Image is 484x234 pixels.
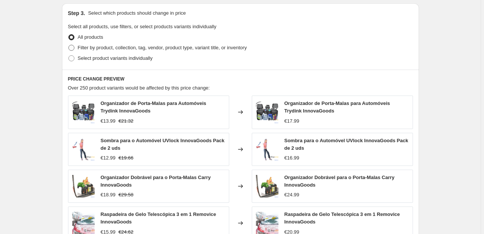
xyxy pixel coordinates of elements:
span: Select all products, use filters, or select products variants individually [68,24,216,29]
span: Raspadeira de Gelo Telescópica 3 em 1 Removice InnovaGoods [284,211,400,225]
span: Organizador Dobrável para o Porta-Malas Carry InnovaGoods [101,175,211,188]
span: Organizador Dobrável para o Porta-Malas Carry InnovaGoods [284,175,395,188]
span: Organizador de Porta-Malas para Automóveis Trydink InnovaGoods [284,100,390,114]
span: Sombra para o Automóvel UVlock InnovaGoods Pack de 2 uds [101,138,225,151]
strike: €29.58 [118,191,133,199]
h6: PRICE CHANGE PREVIEW [68,76,413,82]
img: organizador-de-porta-malas-para-automoveis-trydink-innovagoods-603_80x.webp [72,101,95,123]
div: €18.99 [101,191,116,199]
span: Raspadeira de Gelo Telescópica 3 em 1 Removice InnovaGoods [101,211,216,225]
div: €13.99 [101,117,116,125]
div: €17.99 [284,117,299,125]
strike: €21.32 [118,117,133,125]
span: Over 250 product variants would be affected by this price change: [68,85,210,91]
strike: €19.66 [118,154,133,162]
div: €12.99 [101,154,116,162]
img: organizador-de-porta-malas-para-automoveis-trydink-innovagoods-603_80x.webp [256,101,278,123]
div: €24.99 [284,191,299,199]
img: organizador-dobravel-para-o-porta-malas-carry-innovagoods-181_80x.webp [256,175,278,198]
span: Select product variants individually [78,55,153,61]
p: Select which products should change in price [88,9,186,17]
h2: Step 3. [68,9,85,17]
span: Sombra para o Automóvel UVlock InnovaGoods Pack de 2 uds [284,138,408,151]
div: €16.99 [284,154,299,162]
span: All products [78,34,103,40]
span: Organizador de Porta-Malas para Automóveis Trydink InnovaGoods [101,100,206,114]
img: organizador-dobravel-para-o-porta-malas-carry-innovagoods-181_80x.webp [72,175,95,198]
span: Filter by product, collection, tag, vendor, product type, variant title, or inventory [78,45,247,50]
img: sombra-para-o-automovel-uvlock-innovagoods-pack-de-2-uds-952_80x.webp [256,138,278,161]
img: sombra-para-o-automovel-uvlock-innovagoods-pack-de-2-uds-952_80x.webp [72,138,95,161]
